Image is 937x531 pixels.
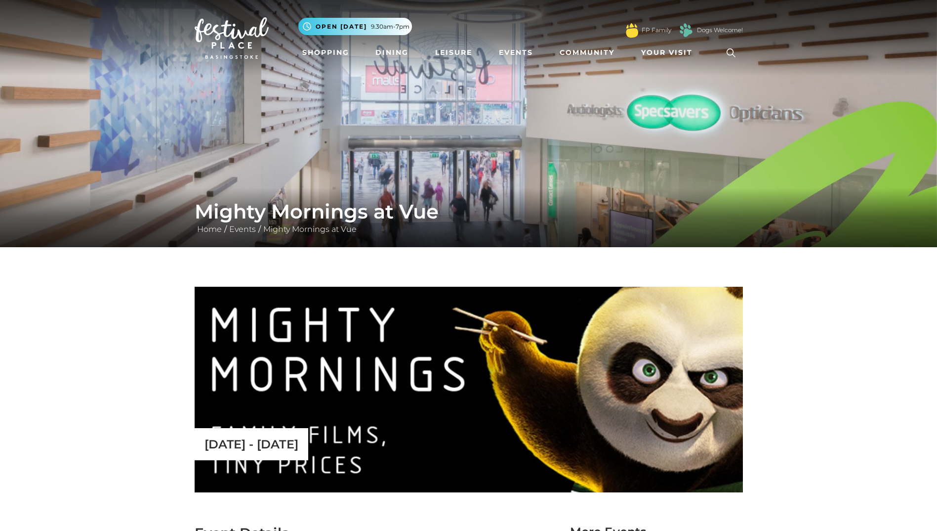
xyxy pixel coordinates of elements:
img: Festival Place Logo [195,17,269,59]
a: Dogs Welcome! [697,26,743,35]
a: Your Visit [637,44,701,62]
a: Dining [371,44,412,62]
span: Open [DATE] [316,22,367,31]
a: FP Family [642,26,671,35]
a: Events [495,44,537,62]
button: Open [DATE] 9.30am-7pm [298,18,412,35]
span: Your Visit [641,47,693,58]
a: Events [227,224,258,234]
span: 9.30am-7pm [371,22,409,31]
a: Leisure [431,44,476,62]
h1: Mighty Mornings at Vue [195,200,743,223]
a: Mighty Mornings at Vue [261,224,359,234]
a: Shopping [298,44,353,62]
div: / / [187,200,750,235]
p: [DATE] - [DATE] [204,437,298,451]
a: Home [195,224,224,234]
a: Community [556,44,618,62]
